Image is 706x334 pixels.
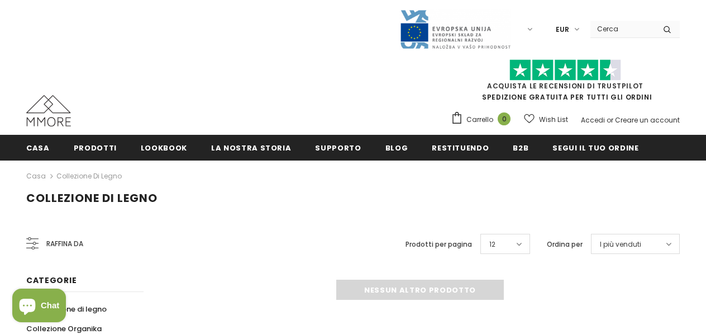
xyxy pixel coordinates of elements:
span: La nostra storia [211,143,291,153]
span: Raffina da [46,238,83,250]
span: Prodotti [74,143,117,153]
img: Fidati di Pilot Stars [509,59,621,81]
a: B2B [513,135,528,160]
a: Casa [26,135,50,160]
a: Carrello 0 [451,111,516,128]
a: supporto [315,135,361,160]
span: SPEDIZIONE GRATUITA PER TUTTI GLI ORDINI [451,64,680,102]
a: Prodotti [74,135,117,160]
span: Collezione Organika [26,323,102,334]
a: Javni Razpis [399,24,511,34]
label: Prodotti per pagina [406,239,472,250]
span: Segui il tuo ordine [552,143,638,153]
span: Carrello [466,114,493,125]
span: Blog [385,143,408,153]
inbox-online-store-chat: Shopify online store chat [9,289,69,325]
span: Collezione di legno [26,190,158,206]
span: Casa [26,143,50,153]
span: Restituendo [432,143,489,153]
span: supporto [315,143,361,153]
span: Categorie [26,275,77,286]
span: Lookbook [141,143,187,153]
span: I più venduti [600,239,641,250]
span: 12 [489,239,495,250]
img: Javni Razpis [399,9,511,50]
span: Collezione di legno [36,304,107,314]
span: Wish List [539,114,568,125]
a: La nostra storia [211,135,291,160]
a: Segui il tuo ordine [552,135,638,160]
img: Casi MMORE [26,95,71,126]
span: 0 [498,112,511,125]
a: Wish List [524,110,568,129]
a: Casa [26,170,46,183]
span: B2B [513,143,528,153]
input: Search Site [590,21,655,37]
a: Acquista le recensioni di TrustPilot [487,81,643,91]
a: Blog [385,135,408,160]
a: Collezione di legno [56,171,122,181]
span: EUR [556,24,569,35]
span: or [607,115,613,125]
a: Creare un account [615,115,680,125]
a: Accedi [581,115,605,125]
label: Ordina per [547,239,583,250]
a: Lookbook [141,135,187,160]
a: Restituendo [432,135,489,160]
